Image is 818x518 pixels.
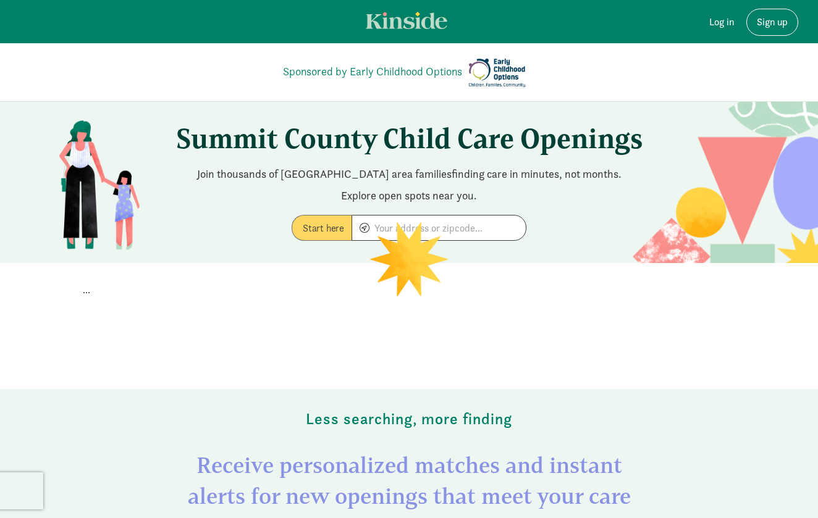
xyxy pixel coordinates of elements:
[366,12,447,29] img: light.svg
[292,215,352,241] label: Start here
[746,9,798,36] a: Sign up
[66,165,752,182] p: Join thousands of [GEOGRAPHIC_DATA] area families
[66,122,752,156] h1: Summit County Child Care Openings
[699,9,744,36] a: Log in
[66,389,752,449] div: Less searching, more finding
[452,167,622,181] span: finding care in minutes, not months.
[66,187,752,204] p: Explore open spots near you.
[283,63,462,80] a: Sponsored by Early Childhood Options
[83,283,735,298] p: ...
[465,54,530,91] img: Early Childhood Options
[352,215,526,240] input: Your address or zipcode...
